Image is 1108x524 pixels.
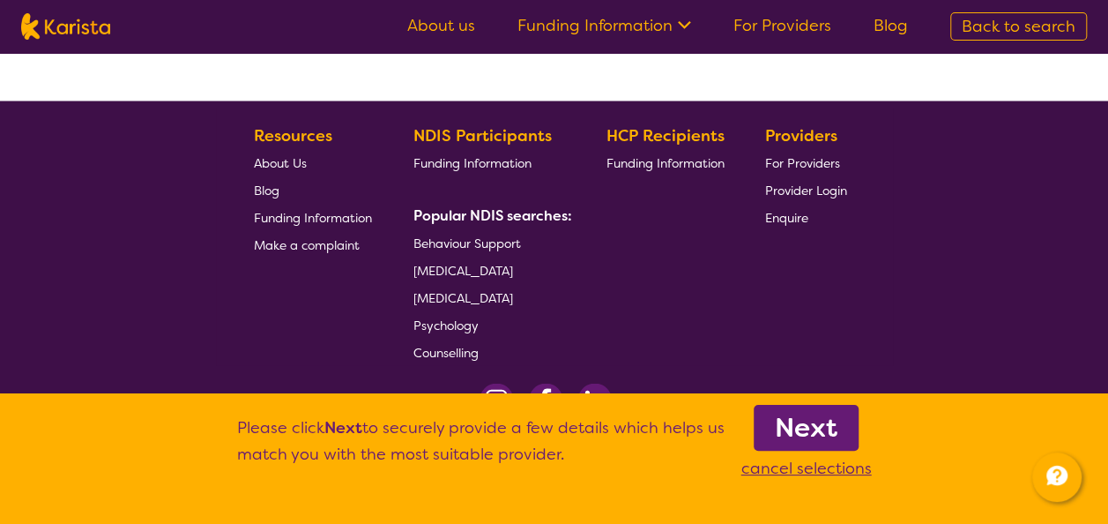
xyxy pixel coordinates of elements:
b: Resources [254,124,332,146]
a: For Providers [765,148,847,176]
span: Back to search [962,16,1075,37]
span: Enquire [765,209,808,225]
a: Blog [254,176,372,203]
span: Make a complaint [254,236,360,252]
a: Counselling [413,338,565,365]
b: NDIS Participants [413,124,552,146]
b: HCP Recipients [606,124,724,146]
span: [MEDICAL_DATA] [413,289,513,305]
img: Facebook [528,383,563,417]
button: Channel Menu [1032,453,1082,502]
span: For Providers [765,154,840,170]
a: [MEDICAL_DATA] [413,256,565,283]
b: Next [324,417,362,438]
a: About Us [254,148,372,176]
a: Enquire [765,203,847,230]
a: [MEDICAL_DATA] [413,283,565,311]
a: Provider Login [765,176,847,203]
span: Funding Information [606,154,724,170]
span: Provider Login [765,182,847,198]
a: Behaviour Support [413,228,565,256]
a: Make a complaint [254,230,372,258]
a: Funding Information [413,148,565,176]
a: Psychology [413,311,565,338]
span: Counselling [413,344,479,360]
span: Behaviour Support [413,235,521,251]
span: Funding Information [413,154,532,170]
span: Funding Information [254,209,372,225]
p: Please click to securely provide a few details which helps us match you with the most suitable pr... [237,415,725,482]
span: About Us [254,154,307,170]
a: Back to search [950,12,1087,41]
span: [MEDICAL_DATA] [413,262,513,278]
img: Instagram [480,383,514,417]
a: Funding Information [254,203,372,230]
a: Blog [874,15,908,36]
img: LinkedIn [577,383,612,417]
span: Psychology [413,317,479,333]
a: Next [754,405,859,451]
p: cancel selections [741,455,872,482]
img: Karista logo [21,13,110,40]
span: Blog [254,182,279,198]
a: Funding Information [517,15,691,36]
a: Funding Information [606,148,724,176]
b: Next [775,410,837,445]
a: For Providers [733,15,831,36]
b: Popular NDIS searches: [413,206,572,224]
b: Providers [765,124,837,146]
a: About us [407,15,475,36]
